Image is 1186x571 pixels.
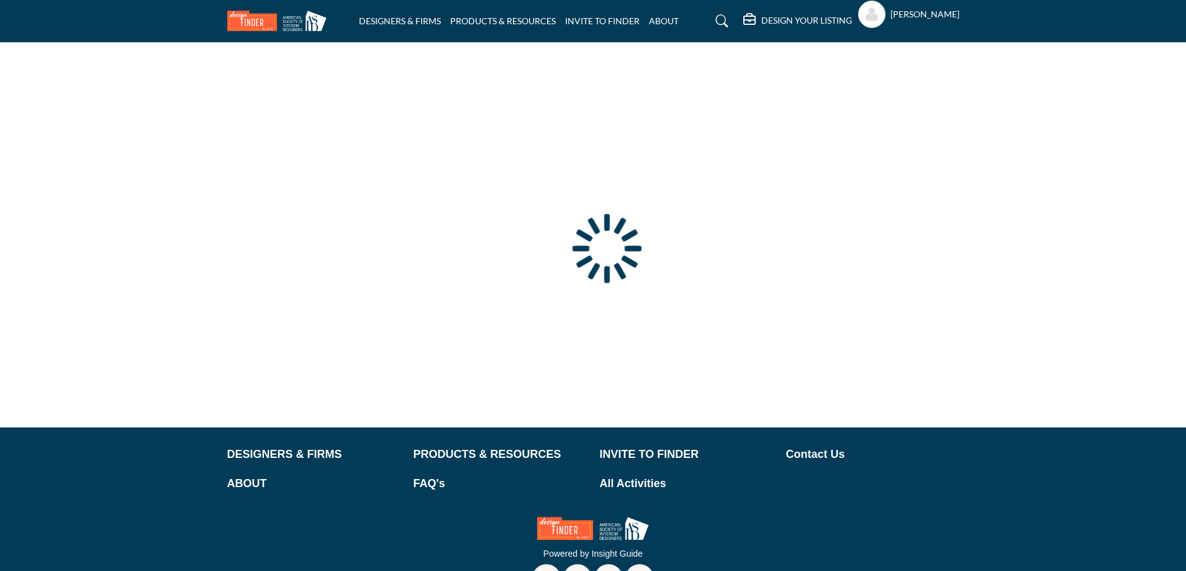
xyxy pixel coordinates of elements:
[704,11,736,31] a: Search
[743,14,852,29] div: DESIGN YOUR LISTING
[858,1,885,28] button: Show hide supplier dropdown
[414,446,587,463] a: PRODUCTS & RESOURCES
[450,16,556,26] a: PRODUCTS & RESOURCES
[543,549,643,559] a: Powered by Insight Guide
[649,16,679,26] a: ABOUT
[227,11,333,31] img: Site Logo
[537,517,649,540] img: No Site Logo
[600,446,773,463] a: INVITE TO FINDER
[414,475,587,492] a: FAQ's
[227,475,401,492] a: ABOUT
[565,16,640,26] a: INVITE TO FINDER
[890,8,959,21] h5: [PERSON_NAME]
[761,15,852,26] h5: DESIGN YOUR LISTING
[786,446,959,463] a: Contact Us
[600,475,773,492] a: All Activities
[227,446,401,463] a: DESIGNERS & FIRMS
[359,16,441,26] a: DESIGNERS & FIRMS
